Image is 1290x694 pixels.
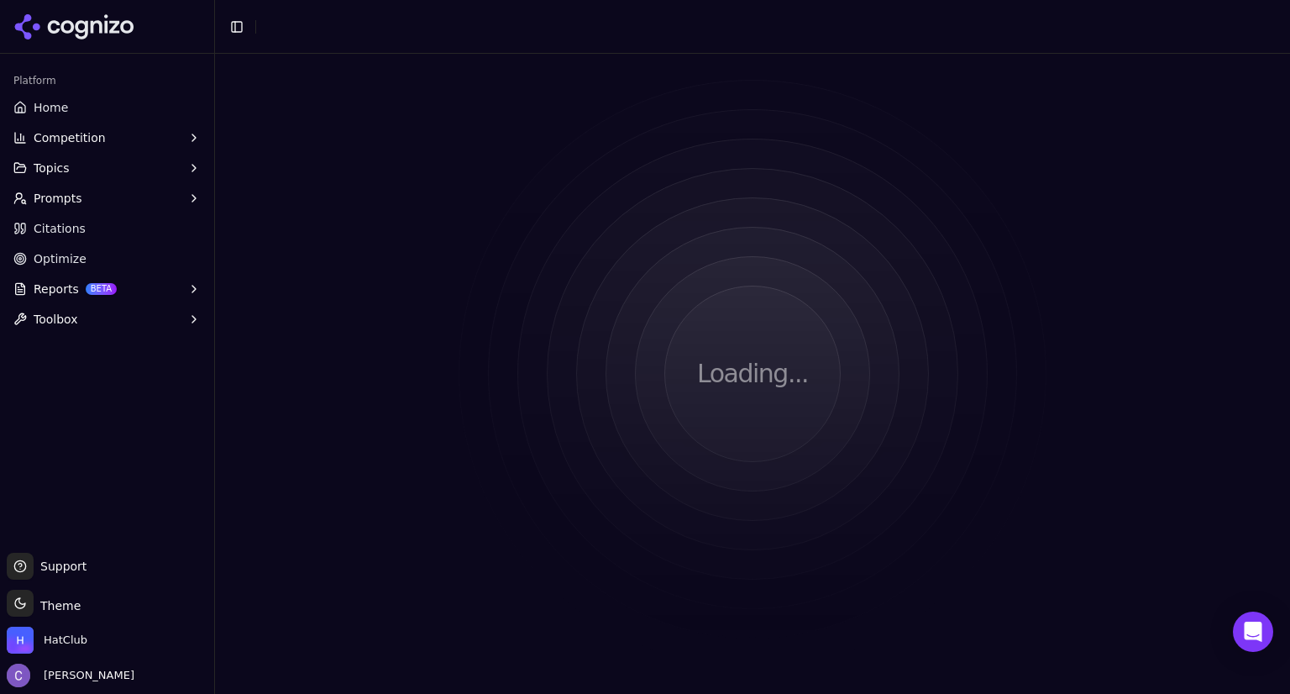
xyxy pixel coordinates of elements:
a: Home [7,94,207,121]
div: Platform [7,67,207,94]
span: Home [34,99,68,116]
span: Optimize [34,250,87,267]
a: Citations [7,215,207,242]
button: Toolbox [7,306,207,333]
button: Topics [7,155,207,181]
span: Citations [34,220,86,237]
button: Prompts [7,185,207,212]
span: Reports [34,281,79,297]
button: Open user button [7,664,134,687]
a: Optimize [7,245,207,272]
span: BETA [86,283,117,295]
span: Competition [34,129,106,146]
span: HatClub [44,633,87,648]
p: Loading... [697,359,808,389]
span: [PERSON_NAME] [37,668,134,683]
span: Toolbox [34,311,78,328]
span: Theme [34,599,81,613]
button: ReportsBETA [7,276,207,302]
button: Open organization switcher [7,627,87,654]
span: Topics [34,160,70,176]
span: Prompts [34,190,82,207]
div: Open Intercom Messenger [1233,612,1273,652]
img: HatClub [7,627,34,654]
img: Chris Hayes [7,664,30,687]
button: Competition [7,124,207,151]
span: Support [34,558,87,575]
